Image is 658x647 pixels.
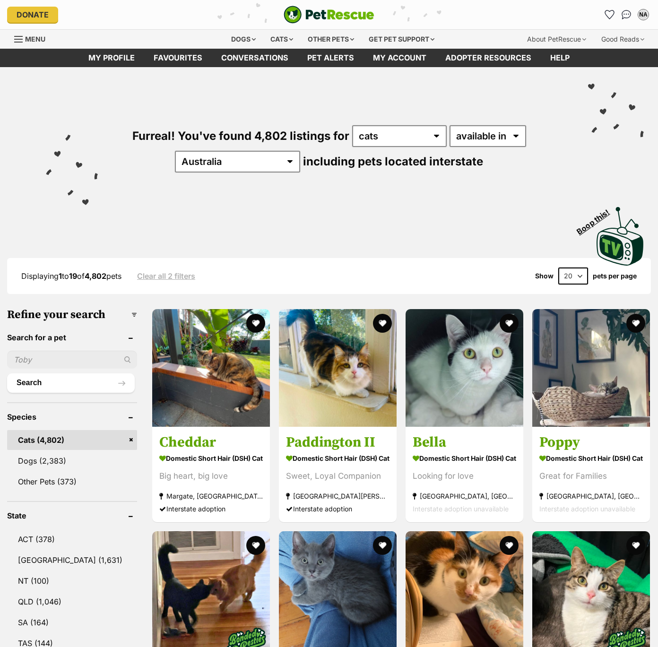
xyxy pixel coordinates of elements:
[152,309,270,427] img: Cheddar - Domestic Short Hair (DSH) Cat
[286,470,390,483] div: Sweet, Loyal Companion
[532,309,650,427] img: Poppy - Domestic Short Hair (DSH) Cat
[520,30,593,49] div: About PetRescue
[132,129,349,143] span: Furreal! You've found 4,802 listings for
[301,30,361,49] div: Other pets
[436,49,541,67] a: Adopter resources
[7,373,135,392] button: Search
[626,536,645,555] button: favourite
[602,7,651,22] ul: Account quick links
[159,502,263,515] div: Interstate adoption
[413,451,516,465] strong: Domestic Short Hair (DSH) Cat
[286,433,390,451] h3: Paddington II
[7,511,137,520] header: State
[539,470,643,483] div: Great for Families
[500,314,519,333] button: favourite
[279,426,397,522] a: Paddington II Domestic Short Hair (DSH) Cat Sweet, Loyal Companion [GEOGRAPHIC_DATA][PERSON_NAME]...
[286,502,390,515] div: Interstate adoption
[541,49,579,67] a: Help
[284,6,374,24] img: logo-cat-932fe2b9b8326f06289b0f2fb663e598f794de774fb13d1741a6617ecf9a85b4.svg
[636,7,651,22] button: My account
[14,30,52,47] a: Menu
[7,571,137,591] a: NT (100)
[7,351,137,369] input: Toby
[69,271,77,281] strong: 19
[286,451,390,465] strong: Domestic Short Hair (DSH) Cat
[639,10,648,19] div: NA
[597,207,644,266] img: PetRescue TV logo
[59,271,62,281] strong: 1
[7,592,137,612] a: QLD (1,046)
[303,155,483,168] span: including pets located interstate
[279,309,397,427] img: Paddington II - Domestic Short Hair (DSH) Cat
[593,272,637,280] label: pets per page
[137,272,195,280] a: Clear all 2 filters
[298,49,364,67] a: Pet alerts
[622,10,632,19] img: chat-41dd97257d64d25036548639549fe6c8038ab92f7586957e7f3b1b290dea8141.svg
[79,49,144,67] a: My profile
[7,7,58,23] a: Donate
[25,35,45,43] span: Menu
[7,413,137,421] header: Species
[7,550,137,570] a: [GEOGRAPHIC_DATA] (1,631)
[159,451,263,465] strong: Domestic Short Hair (DSH) Cat
[7,430,137,450] a: Cats (4,802)
[159,433,263,451] h3: Cheddar
[85,271,106,281] strong: 4,802
[373,314,392,333] button: favourite
[159,470,263,483] div: Big heart, big love
[212,49,298,67] a: conversations
[539,505,635,513] span: Interstate adoption unavailable
[364,49,436,67] a: My account
[159,490,263,502] strong: Margate, [GEOGRAPHIC_DATA]
[500,536,519,555] button: favourite
[225,30,262,49] div: Dogs
[406,309,523,427] img: Bella - Domestic Short Hair (DSH) Cat
[626,314,645,333] button: favourite
[7,529,137,549] a: ACT (378)
[7,612,137,632] a: SA (164)
[7,333,137,342] header: Search for a pet
[575,202,619,236] span: Boop this!
[539,433,643,451] h3: Poppy
[246,536,265,555] button: favourite
[286,490,390,502] strong: [GEOGRAPHIC_DATA][PERSON_NAME][GEOGRAPHIC_DATA]
[284,6,374,24] a: PetRescue
[362,30,441,49] div: Get pet support
[595,30,651,49] div: Good Reads
[619,7,634,22] a: Conversations
[539,451,643,465] strong: Domestic Short Hair (DSH) Cat
[7,451,137,471] a: Dogs (2,383)
[373,536,392,555] button: favourite
[413,490,516,502] strong: [GEOGRAPHIC_DATA], [GEOGRAPHIC_DATA]
[7,308,137,321] h3: Refine your search
[144,49,212,67] a: Favourites
[413,505,509,513] span: Interstate adoption unavailable
[21,271,121,281] span: Displaying to of pets
[597,198,644,267] a: Boop this!
[532,426,650,522] a: Poppy Domestic Short Hair (DSH) Cat Great for Families [GEOGRAPHIC_DATA], [GEOGRAPHIC_DATA] Inter...
[7,472,137,492] a: Other Pets (373)
[246,314,265,333] button: favourite
[152,426,270,522] a: Cheddar Domestic Short Hair (DSH) Cat Big heart, big love Margate, [GEOGRAPHIC_DATA] Interstate a...
[413,433,516,451] h3: Bella
[264,30,300,49] div: Cats
[406,426,523,522] a: Bella Domestic Short Hair (DSH) Cat Looking for love [GEOGRAPHIC_DATA], [GEOGRAPHIC_DATA] Interst...
[539,490,643,502] strong: [GEOGRAPHIC_DATA], [GEOGRAPHIC_DATA]
[535,272,554,280] span: Show
[602,7,617,22] a: Favourites
[413,470,516,483] div: Looking for love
